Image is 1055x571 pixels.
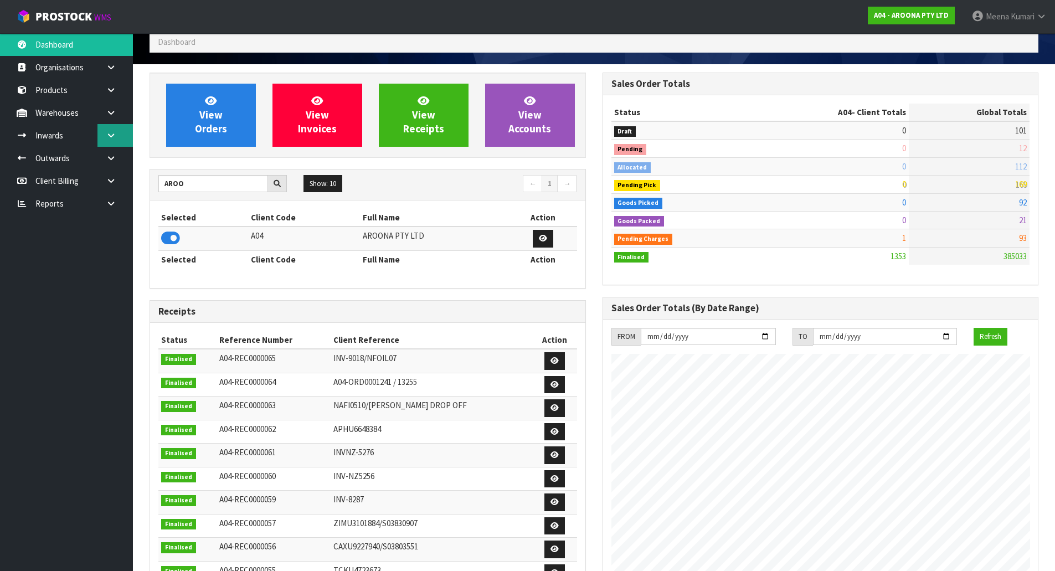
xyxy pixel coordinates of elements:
[891,251,906,261] span: 1353
[217,331,331,349] th: Reference Number
[219,541,276,552] span: A04-REC0000056
[158,175,268,192] input: Search clients
[303,175,342,193] button: Show: 10
[974,328,1007,346] button: Refresh
[614,126,636,137] span: Draft
[333,518,418,528] span: ZIMU3101884/S03830907
[792,328,813,346] div: TO
[749,104,909,121] th: - Client Totals
[614,180,661,191] span: Pending Pick
[158,306,577,317] h3: Receipts
[533,331,577,349] th: Action
[360,227,509,250] td: AROONA PTY LTD
[909,104,1030,121] th: Global Totals
[161,448,196,459] span: Finalised
[614,144,647,155] span: Pending
[611,104,750,121] th: Status
[508,94,551,136] span: View Accounts
[902,233,906,243] span: 1
[195,94,227,136] span: View Orders
[1011,11,1035,22] span: Kumari
[611,328,641,346] div: FROM
[902,179,906,189] span: 0
[379,84,469,147] a: ViewReceipts
[219,400,276,410] span: A04-REC0000063
[161,542,196,553] span: Finalised
[902,197,906,208] span: 0
[331,331,532,349] th: Client Reference
[611,79,1030,89] h3: Sales Order Totals
[1015,161,1027,172] span: 112
[161,519,196,530] span: Finalised
[248,209,360,227] th: Client Code
[902,161,906,172] span: 0
[333,471,374,481] span: INV-NZ5256
[219,424,276,434] span: A04-REC0000062
[986,11,1009,22] span: Meena
[35,9,92,24] span: ProStock
[614,198,663,209] span: Goods Picked
[248,227,360,250] td: A04
[158,209,248,227] th: Selected
[333,353,397,363] span: INV-9018/NFOIL07
[166,84,256,147] a: ViewOrders
[509,250,577,268] th: Action
[219,353,276,363] span: A04-REC0000065
[614,162,651,173] span: Allocated
[1019,233,1027,243] span: 93
[248,250,360,268] th: Client Code
[161,425,196,436] span: Finalised
[333,541,418,552] span: CAXU9227940/S03803551
[902,215,906,225] span: 0
[219,377,276,387] span: A04-REC0000064
[1015,179,1027,189] span: 169
[868,7,955,24] a: A04 - AROONA PTY LTD
[161,495,196,506] span: Finalised
[333,494,364,505] span: INV-8287
[161,378,196,389] span: Finalised
[161,472,196,483] span: Finalised
[509,209,577,227] th: Action
[360,209,509,227] th: Full Name
[161,401,196,412] span: Finalised
[333,424,381,434] span: APHU6648384
[523,175,542,193] a: ←
[17,9,30,23] img: cube-alt.png
[158,37,195,47] span: Dashboard
[360,250,509,268] th: Full Name
[1019,143,1027,153] span: 12
[219,494,276,505] span: A04-REC0000059
[1015,125,1027,136] span: 101
[161,354,196,365] span: Finalised
[902,125,906,136] span: 0
[219,471,276,481] span: A04-REC0000060
[614,234,673,245] span: Pending Charges
[158,250,248,268] th: Selected
[94,12,111,23] small: WMS
[219,447,276,457] span: A04-REC0000061
[1003,251,1027,261] span: 385033
[376,175,577,194] nav: Page navigation
[272,84,362,147] a: ViewInvoices
[333,447,374,457] span: INVNZ-5276
[1019,215,1027,225] span: 21
[298,94,337,136] span: View Invoices
[333,377,417,387] span: A04-ORD0001241 / 13255
[542,175,558,193] a: 1
[902,143,906,153] span: 0
[874,11,949,20] strong: A04 - AROONA PTY LTD
[219,518,276,528] span: A04-REC0000057
[614,216,665,227] span: Goods Packed
[611,303,1030,313] h3: Sales Order Totals (By Date Range)
[557,175,577,193] a: →
[485,84,575,147] a: ViewAccounts
[838,107,852,117] span: A04
[403,94,444,136] span: View Receipts
[1019,197,1027,208] span: 92
[614,252,649,263] span: Finalised
[333,400,467,410] span: NAFI0510/[PERSON_NAME] DROP OFF
[158,331,217,349] th: Status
